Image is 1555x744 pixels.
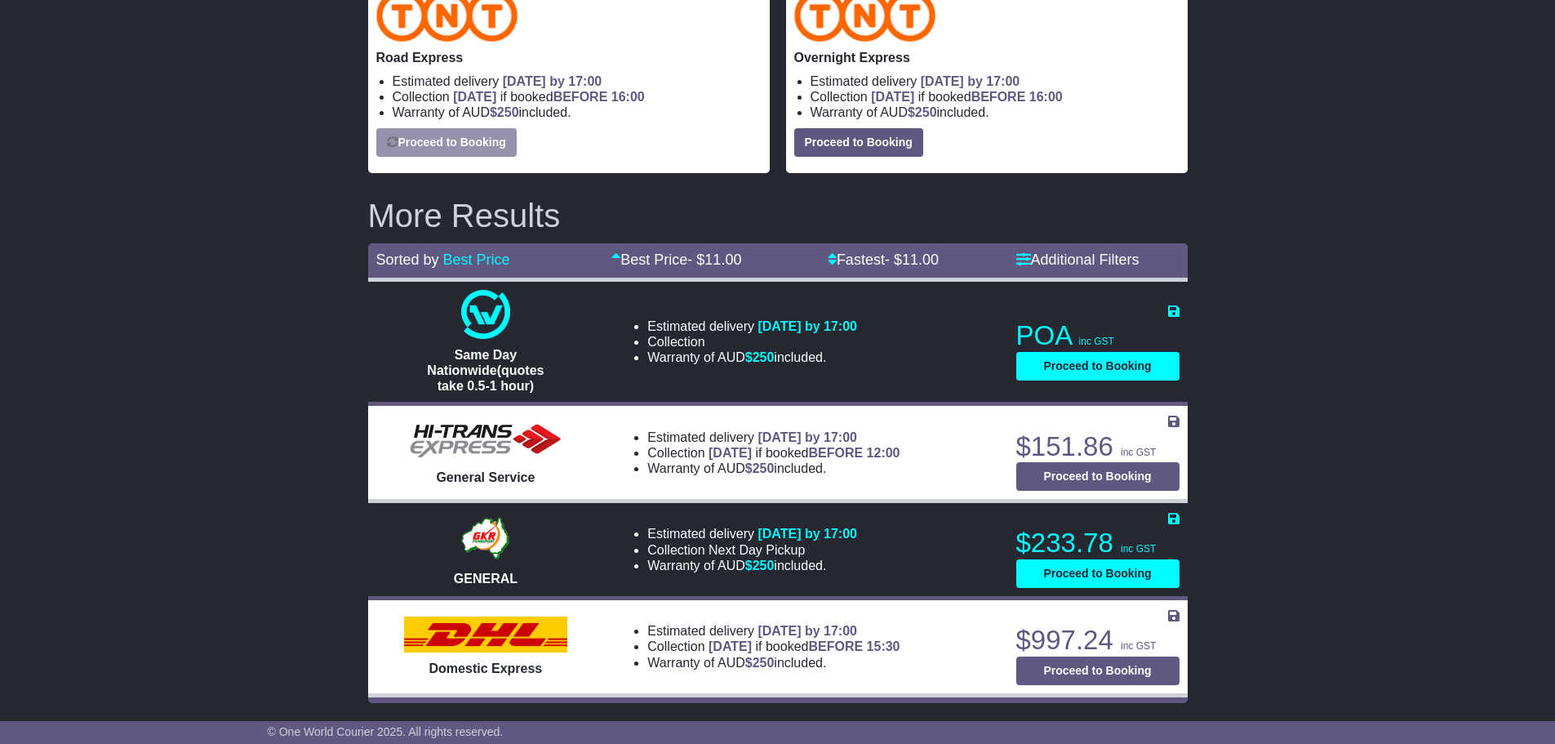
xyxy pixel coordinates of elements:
[971,90,1026,104] span: BEFORE
[1016,527,1180,559] p: $233.78
[647,334,857,350] li: Collection
[921,74,1020,88] span: [DATE] by 17:00
[376,50,762,65] p: Road Express
[436,470,535,484] span: General Service
[745,461,775,475] span: $
[1016,319,1180,352] p: POA
[709,639,900,653] span: if booked
[393,74,762,89] li: Estimated delivery
[753,350,775,364] span: 250
[647,526,857,541] li: Estimated delivery
[811,74,1180,89] li: Estimated delivery
[647,623,900,639] li: Estimated delivery
[454,572,518,586] span: GENERAL
[268,725,504,738] span: © One World Courier 2025. All rights reserved.
[647,461,900,476] li: Warranty of AUD included.
[908,105,937,119] span: $
[647,445,900,461] li: Collection
[753,656,775,670] span: 250
[709,446,752,460] span: [DATE]
[404,421,567,461] img: HiTrans: General Service
[497,105,519,119] span: 250
[376,252,439,268] span: Sorted by
[1121,543,1156,555] span: inc GST
[794,50,1180,65] p: Overnight Express
[1029,90,1063,104] span: 16:00
[745,350,775,364] span: $
[1121,447,1156,458] span: inc GST
[647,430,900,445] li: Estimated delivery
[429,662,543,675] span: Domestic Express
[1016,624,1180,657] p: $997.24
[709,639,752,653] span: [DATE]
[871,90,1062,104] span: if booked
[393,89,762,105] li: Collection
[811,105,1180,120] li: Warranty of AUD included.
[867,446,900,460] span: 12:00
[758,527,857,541] span: [DATE] by 17:00
[457,514,513,563] img: GKR: GENERAL
[393,105,762,120] li: Warranty of AUD included.
[811,89,1180,105] li: Collection
[453,90,496,104] span: [DATE]
[647,542,857,558] li: Collection
[709,446,900,460] span: if booked
[867,639,900,653] span: 15:30
[808,639,863,653] span: BEFORE
[1121,640,1156,652] span: inc GST
[647,319,857,334] li: Estimated delivery
[745,656,775,670] span: $
[647,655,900,670] li: Warranty of AUD included.
[647,639,900,654] li: Collection
[1016,462,1180,491] button: Proceed to Booking
[453,90,644,104] span: if booked
[647,350,857,365] li: Warranty of AUD included.
[709,543,805,557] span: Next Day Pickup
[404,617,567,653] img: DHL: Domestic Express
[1016,430,1180,463] p: $151.86
[368,198,1188,234] h2: More Results
[1016,252,1140,268] a: Additional Filters
[503,74,602,88] span: [DATE] by 17:00
[745,559,775,572] span: $
[794,128,923,157] button: Proceed to Booking
[758,430,857,444] span: [DATE] by 17:00
[758,624,857,638] span: [DATE] by 17:00
[611,252,741,268] a: Best Price- $11.00
[753,559,775,572] span: 250
[687,252,741,268] span: - $
[647,558,857,573] li: Warranty of AUD included.
[461,290,510,339] img: One World Courier: Same Day Nationwide(quotes take 0.5-1 hour)
[828,252,939,268] a: Fastest- $11.00
[1016,657,1180,685] button: Proceed to Booking
[611,90,645,104] span: 16:00
[758,319,857,333] span: [DATE] by 17:00
[704,252,741,268] span: 11.00
[902,252,939,268] span: 11.00
[443,252,510,268] a: Best Price
[885,252,939,268] span: - $
[553,90,608,104] span: BEFORE
[808,446,863,460] span: BEFORE
[871,90,914,104] span: [DATE]
[376,128,517,157] button: Proceed to Booking
[490,105,519,119] span: $
[753,461,775,475] span: 250
[427,348,544,393] span: Same Day Nationwide(quotes take 0.5-1 hour)
[1079,336,1114,347] span: inc GST
[1016,352,1180,381] button: Proceed to Booking
[915,105,937,119] span: 250
[1016,559,1180,588] button: Proceed to Booking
